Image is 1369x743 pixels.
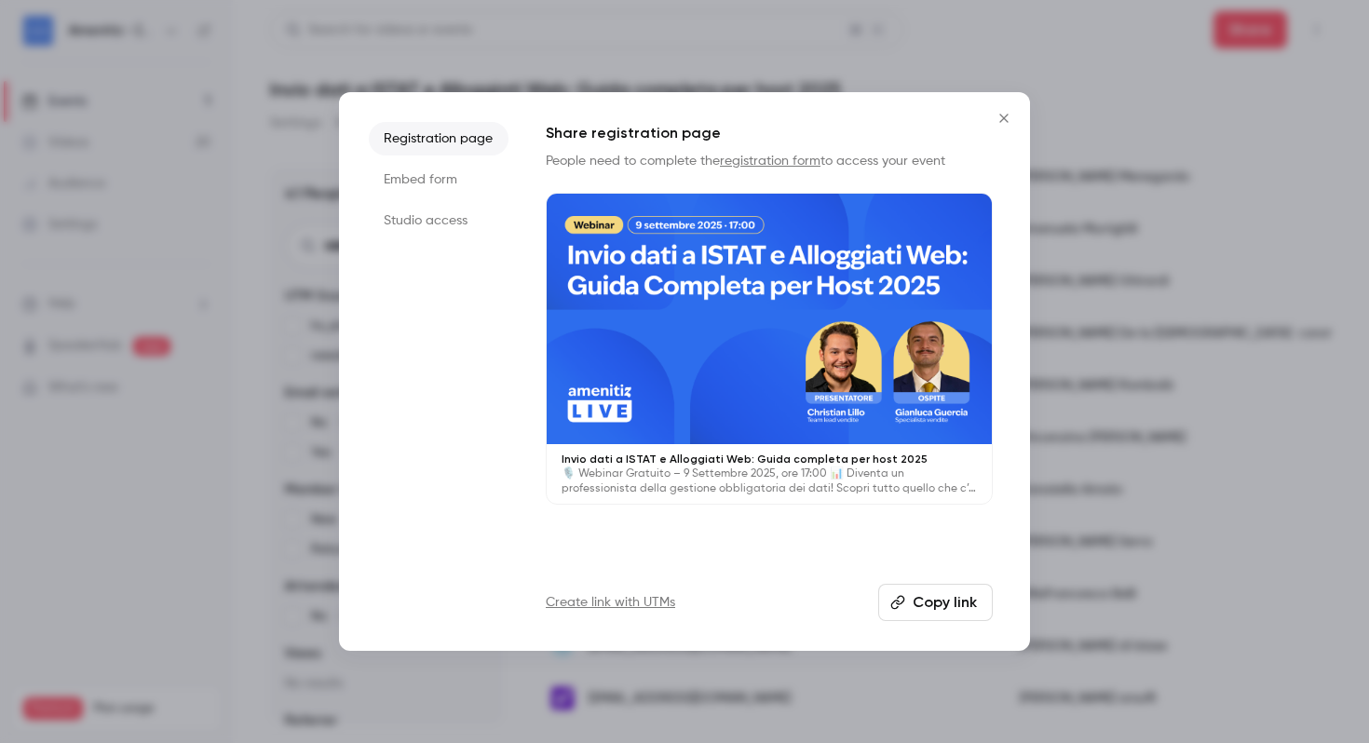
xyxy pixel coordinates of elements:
[546,593,675,612] a: Create link with UTMs
[562,466,977,496] p: 🎙️ Webinar Gratuito – 9 Settembre 2025, ore 17:00 📊 Diventa un professionista della gestione obbl...
[546,122,993,144] h1: Share registration page
[369,204,508,237] li: Studio access
[369,163,508,196] li: Embed form
[369,122,508,155] li: Registration page
[878,584,993,621] button: Copy link
[985,100,1023,137] button: Close
[546,152,993,170] p: People need to complete the to access your event
[720,155,820,168] a: registration form
[562,452,977,466] p: Invio dati a ISTAT e Alloggiati Web: Guida completa per host 2025
[546,193,993,505] a: Invio dati a ISTAT e Alloggiati Web: Guida completa per host 2025🎙️ Webinar Gratuito – 9 Settembr...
